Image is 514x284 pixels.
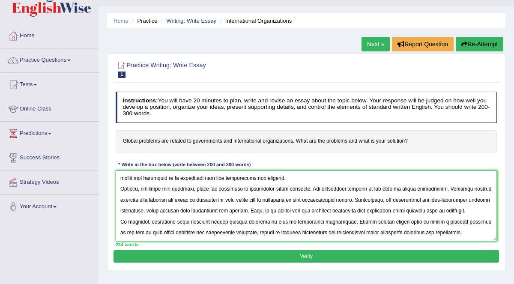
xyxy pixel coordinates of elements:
a: Practice Questions [0,48,98,70]
a: Strategy Videos [0,170,98,192]
div: 234 words [116,241,497,248]
b: Instructions: [123,97,158,104]
a: Writing: Write Essay [166,18,216,24]
a: Success Stories [0,146,98,167]
li: Practice [130,17,157,25]
a: Home [114,18,128,24]
button: Verify [114,250,499,263]
span: 1 [118,72,126,78]
li: International Organizations [218,17,292,25]
a: Predictions [0,122,98,143]
a: Tests [0,73,98,94]
a: Next » [362,37,390,51]
h2: Practice Writing: Write Essay [116,60,352,78]
button: Re-Attempt [456,37,503,51]
a: Home [0,24,98,45]
h4: Global problems are related to governments and international organizations. What are the problems... [116,130,497,152]
a: Online Class [0,97,98,119]
div: * Write in the box below (write between 200 and 300 words) [116,161,254,169]
a: Your Account [0,195,98,216]
button: Report Question [392,37,454,51]
h4: You will have 20 minutes to plan, write and revise an essay about the topic below. Your response ... [116,92,497,123]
